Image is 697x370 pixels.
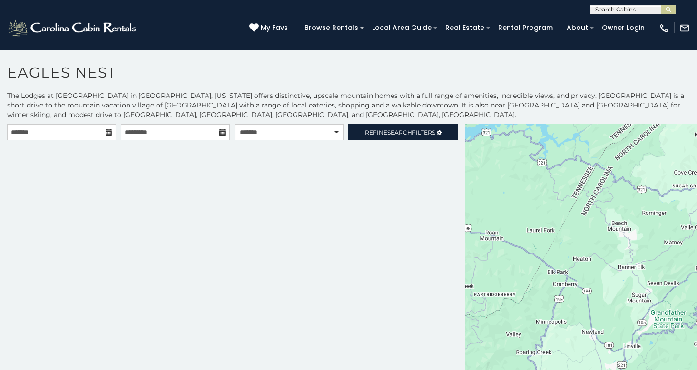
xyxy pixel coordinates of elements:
a: My Favs [249,23,290,33]
img: White-1-2.png [7,19,139,38]
a: Owner Login [597,20,649,35]
a: RefineSearchFilters [348,124,457,140]
span: Refine Filters [365,129,435,136]
img: mail-regular-white.png [679,23,690,33]
a: About [562,20,593,35]
span: My Favs [261,23,288,33]
span: Search [387,129,412,136]
img: phone-regular-white.png [659,23,669,33]
a: Browse Rentals [300,20,363,35]
a: Local Area Guide [367,20,436,35]
a: Real Estate [441,20,489,35]
a: Rental Program [493,20,558,35]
